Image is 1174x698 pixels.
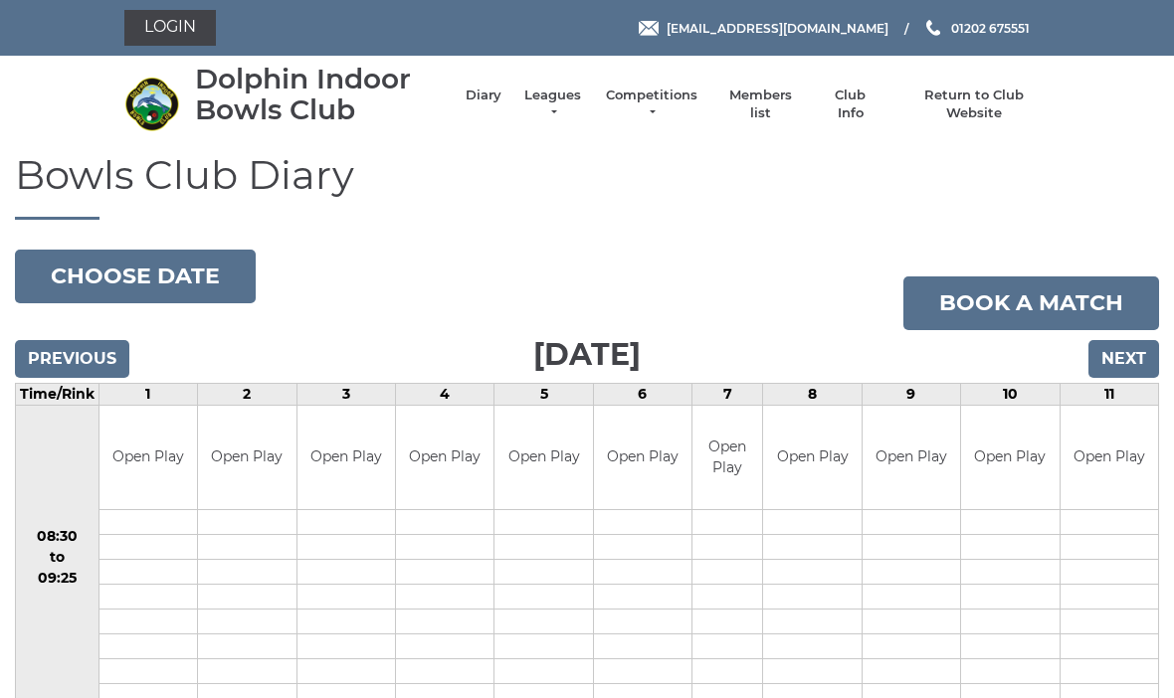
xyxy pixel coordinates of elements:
[923,19,1030,38] a: Phone us 01202 675551
[1088,340,1159,378] input: Next
[903,276,1159,330] a: Book a match
[763,383,862,405] td: 8
[15,340,129,378] input: Previous
[718,87,801,122] a: Members list
[466,87,501,104] a: Diary
[961,406,1059,510] td: Open Play
[296,383,395,405] td: 3
[594,406,691,510] td: Open Play
[604,87,699,122] a: Competitions
[926,20,940,36] img: Phone us
[198,406,295,510] td: Open Play
[639,21,659,36] img: Email
[99,406,197,510] td: Open Play
[822,87,880,122] a: Club Info
[692,383,763,405] td: 7
[862,383,960,405] td: 9
[195,64,446,125] div: Dolphin Indoor Bowls Club
[396,406,493,510] td: Open Play
[198,383,296,405] td: 2
[667,20,888,35] span: [EMAIL_ADDRESS][DOMAIN_NAME]
[98,383,197,405] td: 1
[639,19,888,38] a: Email [EMAIL_ADDRESS][DOMAIN_NAME]
[593,383,691,405] td: 6
[395,383,493,405] td: 4
[15,153,1159,220] h1: Bowls Club Diary
[297,406,395,510] td: Open Play
[16,383,99,405] td: Time/Rink
[494,383,593,405] td: 5
[124,77,179,131] img: Dolphin Indoor Bowls Club
[961,383,1060,405] td: 10
[494,406,592,510] td: Open Play
[763,406,861,510] td: Open Play
[692,406,762,510] td: Open Play
[1061,406,1158,510] td: Open Play
[863,406,960,510] td: Open Play
[124,10,216,46] a: Login
[1060,383,1158,405] td: 11
[521,87,584,122] a: Leagues
[951,20,1030,35] span: 01202 675551
[15,250,256,303] button: Choose date
[899,87,1050,122] a: Return to Club Website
